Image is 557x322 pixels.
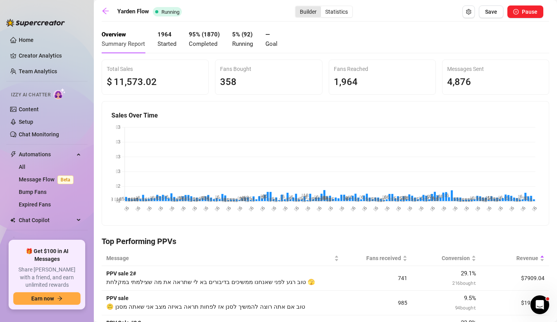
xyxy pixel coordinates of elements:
span: setting [466,9,471,14]
div: segmented control [295,5,353,18]
span: Automations [19,148,74,161]
strong: — [265,31,270,38]
div: Builder [296,6,321,17]
th: Conversion [412,251,480,266]
th: Revenue [481,251,549,266]
iframe: Intercom live chat [530,295,549,314]
strong: PPV sale [106,295,129,301]
span: טוב רגע לפני שאנחנו ממשיכים בדיבורים בא לי שתראה את מה שצילמתי במקלחת 🫣 [106,279,315,286]
span: 11,573 [114,76,143,87]
a: Team Analytics [19,68,57,74]
a: Discover Viral Videos [19,237,72,243]
span: arrow-left [102,7,109,15]
td: $1926.86 [481,291,549,315]
span: 🙃 טוב אם אתה רוצה להמשיך לסנן אז לפחות תראה באיזה מצב אני שאתה מסנן [106,303,305,310]
div: Fans Reached [334,65,431,73]
span: Running [232,40,253,47]
span: 🎁 Get $100 in AI Messages [13,248,81,263]
img: logo-BBDzfeDw.svg [6,19,65,27]
span: Beta [57,175,73,184]
span: Share [PERSON_NAME] with a friend, and earn unlimited rewards [13,266,81,289]
span: pause-circle [513,9,519,14]
span: .02 [143,76,157,87]
span: thunderbolt [10,151,16,157]
span: Goal [265,40,278,47]
span: Izzy AI Chatter [11,91,50,99]
span: 1,964 [334,76,358,87]
button: Earn nowarrow-right [13,292,81,305]
div: Fans Bought [220,65,317,73]
div: Statistics [321,6,352,17]
a: Chat Monitoring [19,131,59,137]
span: 9.5 % [464,295,476,302]
span: 29.1 % [461,270,476,277]
span: Revenue [485,254,538,262]
div: Total Sales [107,65,204,73]
span: Earn now [31,295,54,302]
h4: Top Performing PPVs [102,236,549,247]
strong: Yarden Flow [117,8,149,15]
span: Pause [522,9,537,15]
td: $7909.04 [481,266,549,291]
th: Message [102,251,344,266]
button: Save Flow [479,5,503,18]
span: 4,876 [447,76,471,87]
th: Fans received [344,251,412,266]
img: AI Chatter [54,88,66,99]
a: arrow-left [102,7,113,16]
strong: PPV sale 2# [106,270,136,277]
span: arrow-right [57,296,63,301]
a: Message FlowBeta [19,176,77,183]
a: All [19,164,25,170]
strong: 5 % ( 92 ) [232,31,253,38]
span: Completed [189,40,217,47]
a: Bump Fans [19,189,47,195]
span: 94 bought [455,304,476,311]
strong: 1964 [158,31,172,38]
button: Open Exit Rules [462,5,475,18]
span: Summary Report [102,40,145,47]
span: Save [485,9,497,15]
td: 741 [344,266,412,291]
a: Home [19,37,34,43]
h5: Sales Over Time [111,111,539,120]
a: Creator Analytics [19,49,81,62]
span: 216 bought [452,280,476,286]
span: 358 [220,76,236,87]
span: Started [158,40,176,47]
span: Chat Copilot [19,214,74,226]
a: Expired Fans [19,201,51,208]
span: Running [161,9,179,15]
a: Content [19,106,39,112]
td: 985 [344,291,412,315]
a: Setup [19,119,33,125]
span: $ [107,75,112,90]
span: Fans received [348,254,401,262]
strong: 95 % ( 1870 ) [189,31,220,38]
strong: Overview [102,31,126,38]
div: Messages Sent [447,65,544,73]
span: Message [106,254,333,262]
img: Chat Copilot [10,217,15,223]
span: Conversion [417,254,469,262]
button: Pause [507,5,543,18]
